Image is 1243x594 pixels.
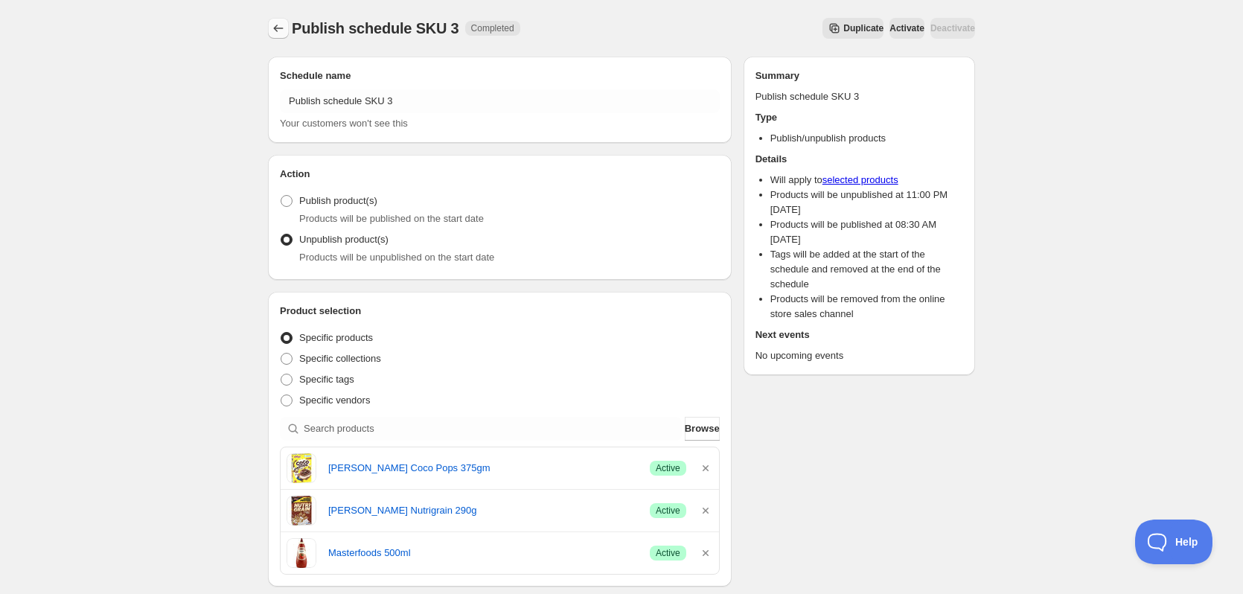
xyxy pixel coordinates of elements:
button: Schedules [268,18,289,39]
a: [PERSON_NAME] Nutrigrain 290g [328,503,638,518]
h2: Schedule name [280,68,720,83]
span: Products will be published on the start date [299,213,484,224]
li: Products will be unpublished at 11:00 PM [DATE] [770,188,963,217]
button: Activate [889,18,924,39]
span: Publish product(s) [299,195,377,206]
h2: Action [280,167,720,182]
span: Specific collections [299,353,381,364]
h2: Product selection [280,304,720,319]
li: Products will be published at 08:30 AM [DATE] [770,217,963,247]
button: Browse [685,417,720,441]
span: Specific vendors [299,395,370,406]
a: selected products [822,174,898,185]
li: Publish/unpublish products [770,131,963,146]
span: Products will be unpublished on the start date [299,252,494,263]
h2: Next events [755,328,963,342]
iframe: Toggle Customer Support [1135,520,1213,564]
span: Completed [471,22,514,34]
span: Specific tags [299,374,354,385]
a: [PERSON_NAME] Coco Pops 375gm [328,461,638,476]
p: Publish schedule SKU 3 [755,89,963,104]
h2: Summary [755,68,963,83]
span: Browse [685,421,720,436]
span: Specific products [299,332,373,343]
p: No upcoming events [755,348,963,363]
li: Products will be removed from the online store sales channel [770,292,963,322]
span: Publish schedule SKU 3 [292,20,459,36]
span: Active [656,462,680,474]
li: Will apply to [770,173,963,188]
li: Tags will be added at the start of the schedule and removed at the end of the schedule [770,247,963,292]
input: Search products [304,417,682,441]
span: Unpublish product(s) [299,234,389,245]
a: Masterfoods 500ml [328,546,638,561]
span: Active [656,547,680,559]
span: Active [656,505,680,517]
span: Duplicate [843,22,883,34]
h2: Details [755,152,963,167]
span: Your customers won't see this [280,118,408,129]
h2: Type [755,110,963,125]
span: Activate [889,22,924,34]
button: Secondary action label [822,18,883,39]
